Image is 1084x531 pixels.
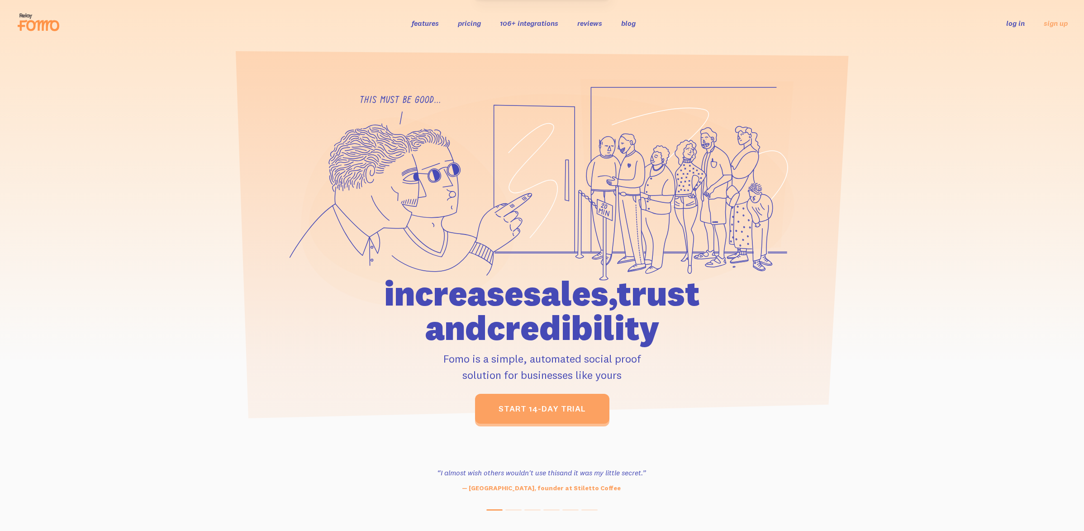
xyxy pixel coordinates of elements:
a: reviews [577,19,602,28]
a: log in [1006,19,1025,28]
h1: increase sales, trust and credibility [333,276,751,345]
h3: “I almost wish others wouldn't use this and it was my little secret.” [418,467,665,478]
p: — [GEOGRAPHIC_DATA], founder at Stiletto Coffee [418,483,665,493]
a: features [412,19,439,28]
a: start 14-day trial [475,394,609,424]
a: sign up [1044,19,1068,28]
a: blog [621,19,636,28]
a: pricing [458,19,481,28]
a: 106+ integrations [500,19,558,28]
p: Fomo is a simple, automated social proof solution for businesses like yours [333,350,751,383]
